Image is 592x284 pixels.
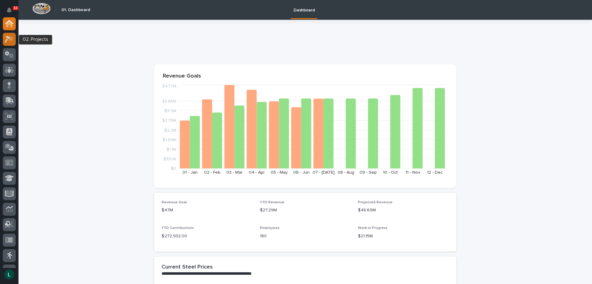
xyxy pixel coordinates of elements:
[61,7,90,13] h2: 01. Dashboard
[162,207,253,214] p: $47M
[338,170,354,175] text: 08 - Aug
[162,201,187,204] span: Revenue Goal
[163,73,448,80] p: Revenue Goals
[383,170,398,175] text: 10 - Oct
[32,3,51,14] img: Workspace Logo
[164,128,176,132] tspan: $2.2M
[427,170,443,175] text: 12 - Dec
[166,147,176,151] tspan: $1.1M
[8,7,16,17] div: Notifications33
[162,118,176,123] tspan: $2.75M
[204,170,220,175] text: 02 - Feb
[313,170,335,175] text: 07 - [DATE]
[171,167,176,171] tspan: $0
[162,264,213,271] h2: Current Steel Prices
[260,201,284,204] span: YTD Revenue
[162,84,176,88] tspan: $4.77M
[358,233,449,239] p: $21.15M
[358,226,388,230] span: Work in Progress
[162,138,176,142] tspan: $1.65M
[271,170,288,175] text: 05 - May
[260,207,351,214] p: $27.29M
[162,233,253,239] p: $ 272,932.00
[260,226,280,230] span: Employees
[293,170,310,175] text: 06 - Jun
[260,233,351,239] p: 180
[3,268,16,281] button: users-avatar
[14,6,18,10] p: 33
[163,157,176,161] tspan: $550K
[3,4,16,17] button: Notifications
[360,170,377,175] text: 09 - Sep
[249,170,265,175] text: 04 - Apr
[164,109,176,113] tspan: $3.3M
[183,170,198,175] text: 01 - Jan
[405,170,420,175] text: 11 - Nov
[358,207,449,214] p: $48.69M
[226,170,243,175] text: 03 - Mar
[162,99,176,104] tspan: $3.85M
[358,201,393,204] span: Projected Revenue
[162,226,194,230] span: YTD Contributions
